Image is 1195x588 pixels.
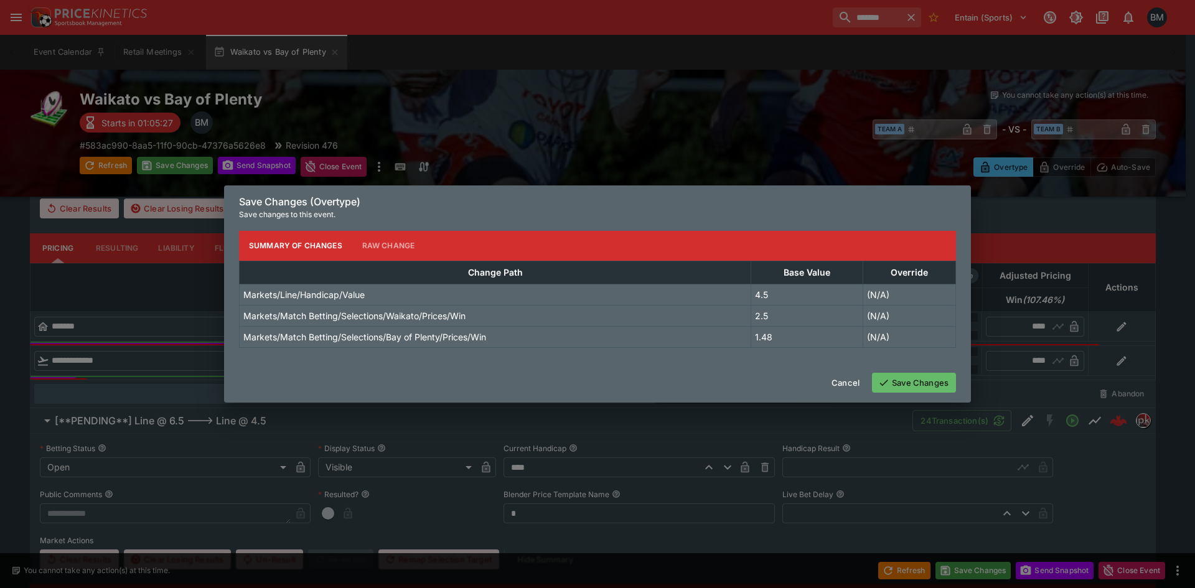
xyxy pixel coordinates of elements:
p: Markets/Match Betting/Selections/Bay of Plenty/Prices/Win [243,330,486,343]
p: Save changes to this event. [239,208,956,221]
button: Cancel [824,373,867,393]
button: Summary of Changes [239,231,352,261]
button: Raw Change [352,231,425,261]
td: 4.5 [751,284,863,305]
th: Base Value [751,261,863,284]
button: Save Changes [872,373,956,393]
th: Override [863,261,956,284]
h6: Save Changes (Overtype) [239,195,956,208]
td: (N/A) [863,305,956,326]
td: (N/A) [863,284,956,305]
td: 1.48 [751,326,863,347]
th: Change Path [240,261,751,284]
p: Markets/Line/Handicap/Value [243,288,365,301]
p: Markets/Match Betting/Selections/Waikato/Prices/Win [243,309,466,322]
td: 2.5 [751,305,863,326]
td: (N/A) [863,326,956,347]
